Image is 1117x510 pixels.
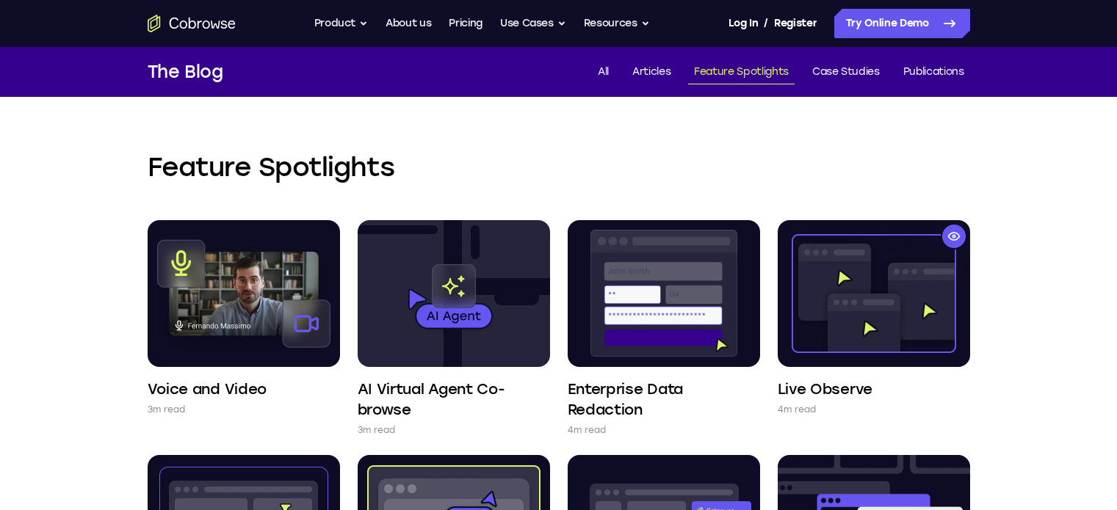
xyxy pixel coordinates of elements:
p: 4m read [778,402,817,417]
img: AI Virtual Agent Co-browse [358,220,550,367]
a: All [592,60,615,84]
p: 3m read [148,402,186,417]
a: Log In [729,9,758,38]
a: Go to the home page [148,15,236,32]
a: Feature Spotlights [688,60,795,84]
a: Try Online Demo [834,9,970,38]
img: Live Observe [778,220,970,367]
a: AI Virtual Agent Co-browse 3m read [358,220,550,437]
h4: AI Virtual Agent Co-browse [358,379,550,420]
h2: Feature Spotlights [148,150,970,185]
h4: Voice and Video [148,379,267,399]
a: Pricing [449,9,482,38]
p: 3m read [358,423,396,437]
a: Voice and Video 3m read [148,220,340,417]
h4: Live Observe [778,379,872,399]
a: Register [774,9,817,38]
img: Voice and Video [148,220,340,367]
a: Live Observe 4m read [778,220,970,417]
h4: Enterprise Data Redaction [568,379,760,420]
a: Enterprise Data Redaction 4m read [568,220,760,437]
button: Resources [584,9,650,38]
a: Publications [897,60,970,84]
button: Use Cases [500,9,566,38]
a: Case Studies [806,60,886,84]
img: Enterprise Data Redaction [568,220,760,367]
a: Articles [626,60,676,84]
p: 4m read [568,423,607,437]
h1: The Blog [148,59,223,85]
a: About us [386,9,431,38]
button: Product [314,9,369,38]
span: / [764,15,768,32]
